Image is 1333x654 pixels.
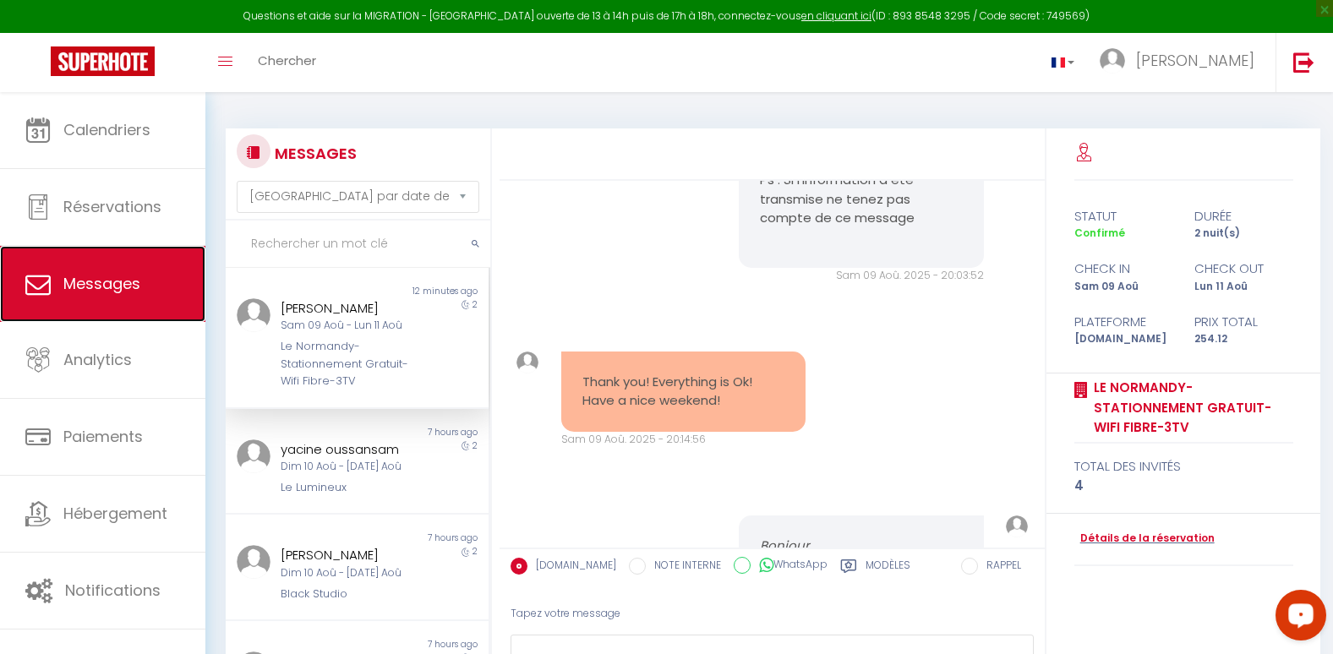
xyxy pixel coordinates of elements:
div: 7 hours ago [357,426,488,439]
img: ... [1006,515,1028,537]
label: RAPPEL [978,558,1021,576]
a: en cliquant ici [801,8,871,23]
div: Le Normandy-Stationnement Gratuit-Wifi Fibre-3TV [281,338,412,390]
span: Paiements [63,426,143,447]
div: Sam 09 Aoû. 2025 - 20:03:52 [739,268,984,284]
img: ... [237,439,270,473]
div: 4 [1074,476,1293,496]
img: ... [516,352,538,373]
div: Prix total [1183,312,1304,332]
p: Ps : Si l'information a été transmise ne tenez pas compte de ce message [760,171,963,228]
span: 2 [473,439,478,452]
span: Confirmé [1074,226,1125,240]
label: Modèles [866,558,910,579]
img: ... [237,298,270,332]
div: 2 nuit(s) [1183,226,1304,242]
span: Réservations [63,196,161,217]
div: Le Lumineux [281,479,412,496]
a: Chercher [245,33,329,92]
img: Super Booking [51,46,155,76]
iframe: LiveChat chat widget [1262,583,1333,654]
pre: Thank you! Everything is Ok! Have a nice weekend! [582,373,785,411]
div: 254.12 [1183,331,1304,347]
div: [PERSON_NAME] [281,545,412,565]
div: 12 minutes ago [357,285,488,298]
div: Plateforme [1063,312,1184,332]
span: Hébergement [63,503,167,524]
span: Notifications [65,580,161,601]
span: [PERSON_NAME] [1136,50,1254,71]
img: logout [1293,52,1314,73]
label: NOTE INTERNE [646,558,721,576]
img: ... [1100,48,1125,74]
div: Lun 11 Aoû [1183,279,1304,295]
input: Rechercher un mot clé [226,221,490,268]
div: Dim 10 Aoû - [DATE] Aoû [281,565,412,581]
div: Black Studio [281,586,412,602]
div: check in [1063,259,1184,279]
div: yacine oussansam [281,439,412,460]
img: ... [237,545,270,579]
div: 7 hours ago [357,531,488,545]
span: 2 [473,298,478,311]
div: durée [1183,206,1304,226]
div: Sam 09 Aoû. 2025 - 20:14:56 [561,432,806,448]
h3: MESSAGES [270,134,357,172]
a: ... [PERSON_NAME] [1087,33,1276,92]
div: [PERSON_NAME] [281,298,412,319]
span: Chercher [258,52,316,69]
div: Dim 10 Aoû - [DATE] Aoû [281,459,412,475]
div: [DOMAIN_NAME] [1063,331,1184,347]
span: Analytics [63,349,132,370]
div: Sam 09 Aoû [1063,279,1184,295]
a: Détails de la réservation [1074,531,1215,547]
a: Le Normandy-Stationnement Gratuit-Wifi Fibre-3TV [1088,378,1293,438]
div: statut [1063,206,1184,226]
label: [DOMAIN_NAME] [527,558,616,576]
span: Calendriers [63,119,150,140]
div: check out [1183,259,1304,279]
label: WhatsApp [751,557,828,575]
span: Messages [63,273,140,294]
em: Bonjour , [760,537,816,554]
div: 7 hours ago [357,638,488,651]
div: total des invités [1074,456,1293,477]
div: Sam 09 Aoû - Lun 11 Aoû [281,318,412,334]
div: Tapez votre message [511,593,1034,635]
span: 2 [473,545,478,558]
